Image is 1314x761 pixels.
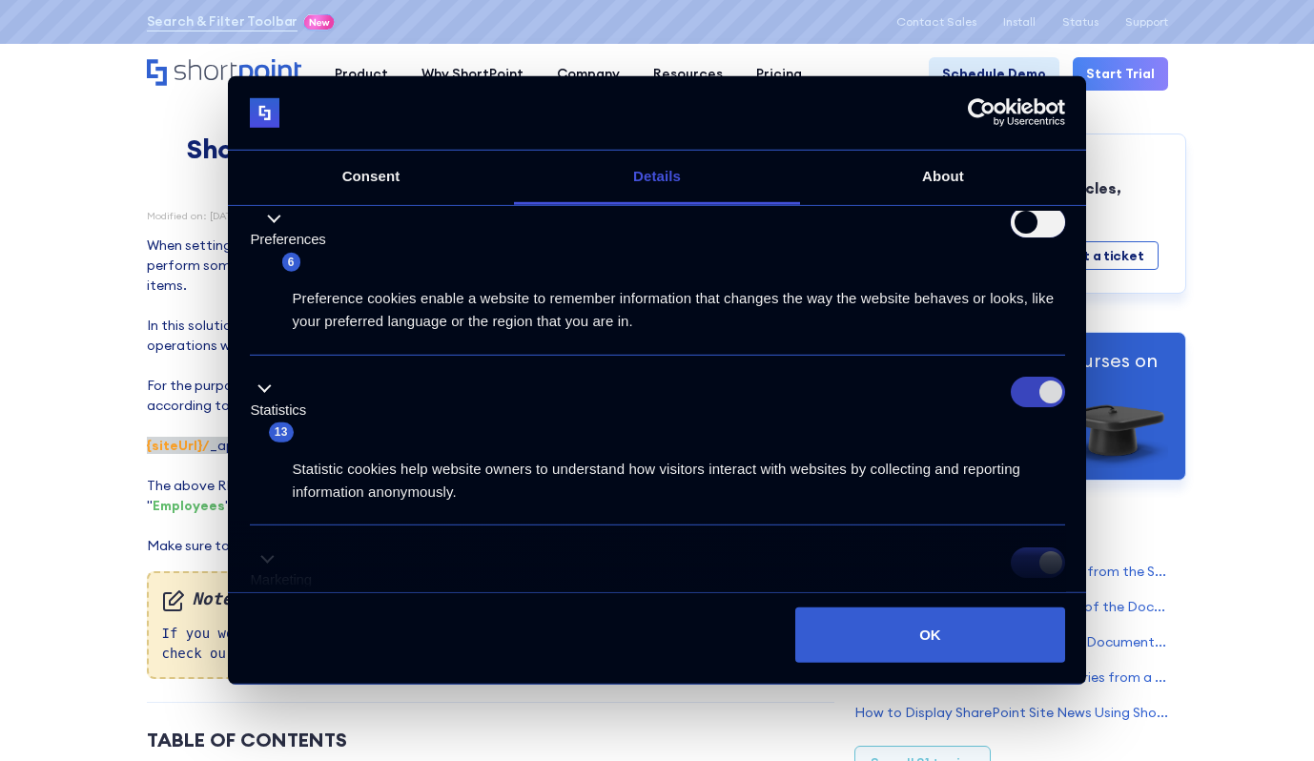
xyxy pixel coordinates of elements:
[896,15,976,29] a: Contact Sales
[147,134,834,195] h1: ShortPoint REST API: Selecting, Filtering, Sorting Results in a SharePoint List
[1073,57,1168,91] a: Start Trial
[421,64,524,84] div: Why ShortPoint
[1003,15,1036,29] a: Install
[405,57,541,91] a: Why ShortPoint
[335,64,388,84] div: Product
[795,607,1064,663] button: OK
[1219,669,1314,761] iframe: Chat Widget
[250,273,1065,333] div: Preference cookies enable a website to remember information that changes the way the website beha...
[147,59,302,88] a: Home
[1125,15,1168,29] a: Support
[147,726,834,754] div: Table of Contents
[898,98,1065,127] a: Usercentrics Cookiebot - opens in a new window
[162,586,819,611] em: Note:
[756,64,802,84] div: Pricing
[637,57,740,91] a: Resources
[250,377,318,443] button: Statistics (13)
[147,211,834,221] div: Modified on: [DATE] 3:03 PM
[653,64,723,84] div: Resources
[854,703,1168,723] a: How to Display SharePoint Site News Using ShortPoint REST API Connection Type
[269,422,294,442] span: 13
[1062,15,1098,29] a: Status
[541,57,637,91] a: Company
[250,97,280,128] img: logo
[251,400,307,422] label: Statistics
[251,229,326,251] label: Preferences
[557,64,620,84] div: Company
[1029,241,1159,270] a: Submit a ticket
[740,57,819,91] a: Pricing
[147,571,834,678] div: If you would like to become more familiar with the ShortPoint REST API, please check our solution...
[228,151,514,205] a: Consent
[251,569,313,591] label: Marketing
[282,253,300,272] span: 6
[250,207,338,274] button: Preferences (6)
[147,437,503,454] span: ‍ _api/web/lists/getbytitle(' ')/items
[147,437,210,454] strong: {siteUrl}/
[153,497,225,514] strong: Employees
[250,547,324,614] button: Marketing (57)
[147,11,298,31] a: Search & Filter Toolbar
[800,151,1086,205] a: About
[1219,669,1314,761] div: Widget de chat
[250,443,1065,504] div: Statistic cookies help website owners to understand how visitors interact with websites by collec...
[147,236,834,556] p: When setting up the connection for your SharePoint intranet, it might happen that you will need t...
[929,57,1059,91] a: Schedule Demo
[514,151,800,205] a: Details
[318,57,405,91] a: Product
